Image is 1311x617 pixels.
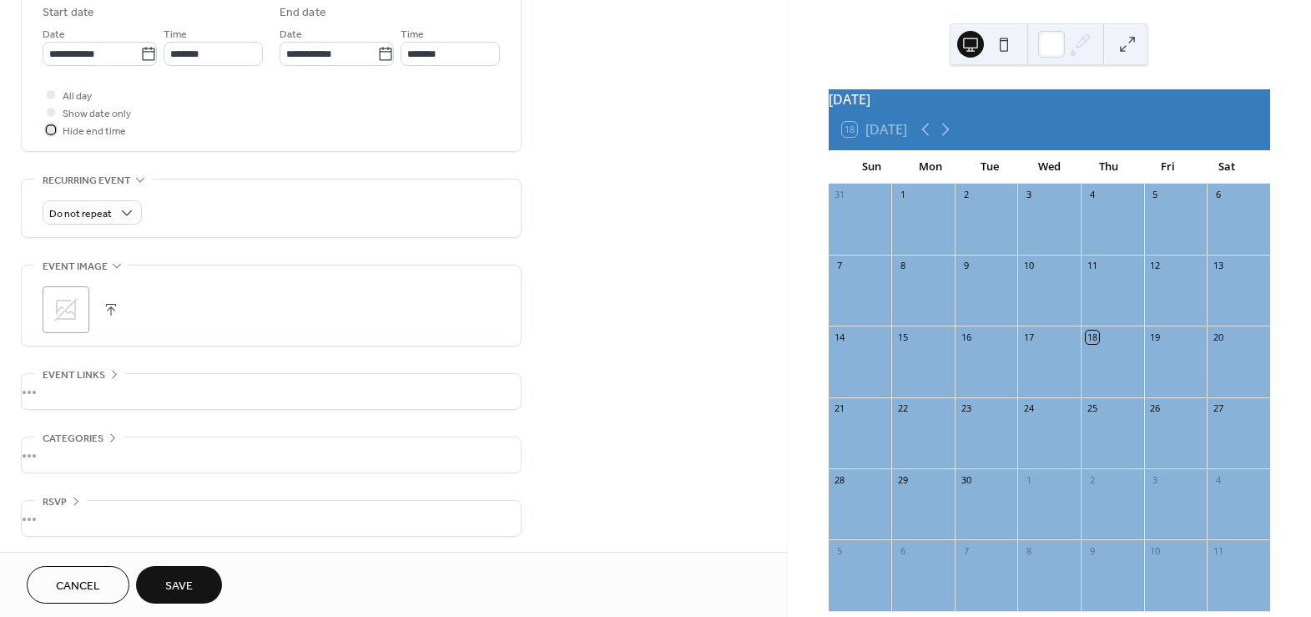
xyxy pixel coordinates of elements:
[960,473,972,486] div: 30
[1149,189,1162,201] div: 5
[834,331,846,343] div: 14
[1212,260,1224,272] div: 13
[1079,150,1138,184] div: Thu
[1086,189,1098,201] div: 4
[401,26,424,43] span: Time
[1086,260,1098,272] div: 11
[834,544,846,557] div: 5
[43,493,67,511] span: RSVP
[43,172,131,190] span: Recurring event
[960,402,972,415] div: 23
[834,402,846,415] div: 21
[896,260,909,272] div: 8
[960,331,972,343] div: 16
[1212,189,1224,201] div: 6
[43,286,89,333] div: ;
[1022,260,1035,272] div: 10
[1086,402,1098,415] div: 25
[43,4,94,22] div: Start date
[280,4,326,22] div: End date
[63,88,92,105] span: All day
[1022,189,1035,201] div: 3
[1212,402,1224,415] div: 27
[1022,331,1035,343] div: 17
[834,189,846,201] div: 31
[896,189,909,201] div: 1
[43,26,65,43] span: Date
[22,501,521,536] div: •••
[896,544,909,557] div: 6
[901,150,961,184] div: Mon
[164,26,187,43] span: Time
[896,402,909,415] div: 22
[165,578,193,595] span: Save
[1149,260,1162,272] div: 12
[280,26,302,43] span: Date
[22,437,521,473] div: •••
[1212,544,1224,557] div: 11
[1198,150,1257,184] div: Sat
[22,374,521,409] div: •••
[960,544,972,557] div: 7
[63,105,131,123] span: Show date only
[1022,544,1035,557] div: 8
[1086,473,1098,486] div: 2
[1149,331,1162,343] div: 19
[63,123,126,140] span: Hide end time
[1020,150,1079,184] div: Wed
[1086,331,1098,343] div: 18
[43,430,103,448] span: Categories
[43,258,108,276] span: Event image
[961,150,1020,184] div: Tue
[896,331,909,343] div: 15
[43,367,105,384] span: Event links
[834,260,846,272] div: 7
[49,205,112,224] span: Do not repeat
[1149,473,1162,486] div: 3
[27,566,129,604] button: Cancel
[1212,473,1224,486] div: 4
[960,189,972,201] div: 2
[136,566,222,604] button: Save
[1138,150,1198,184] div: Fri
[834,473,846,486] div: 28
[1212,331,1224,343] div: 20
[1086,544,1098,557] div: 9
[56,578,100,595] span: Cancel
[842,150,901,184] div: Sun
[896,473,909,486] div: 29
[1149,402,1162,415] div: 26
[1022,402,1035,415] div: 24
[829,89,1270,109] div: [DATE]
[960,260,972,272] div: 9
[1022,473,1035,486] div: 1
[1149,544,1162,557] div: 10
